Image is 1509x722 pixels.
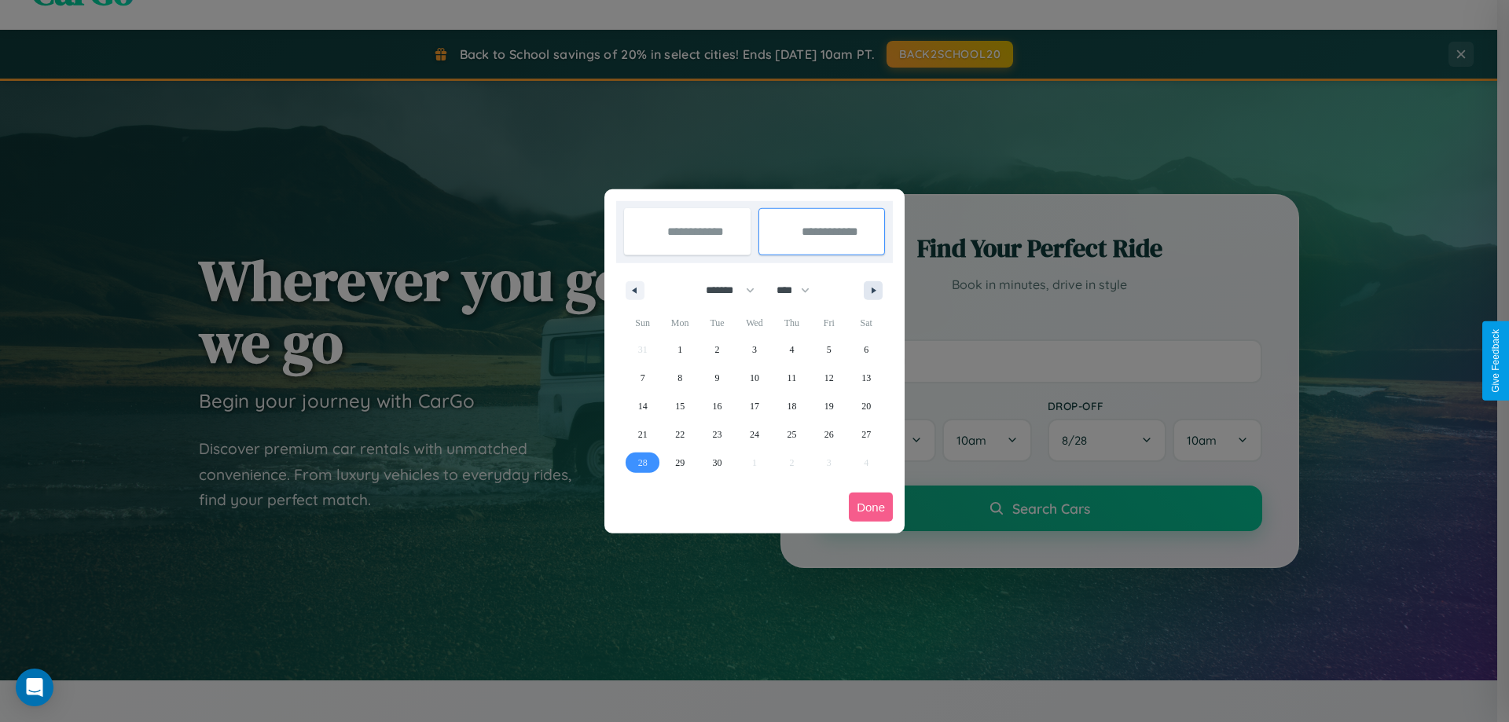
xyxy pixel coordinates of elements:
[624,364,661,392] button: 7
[661,449,698,477] button: 29
[624,310,661,335] span: Sun
[624,449,661,477] button: 28
[773,310,810,335] span: Thu
[1490,329,1501,393] div: Give Feedback
[699,420,736,449] button: 23
[861,420,871,449] span: 27
[750,364,759,392] span: 10
[736,392,773,420] button: 17
[824,392,834,420] span: 19
[677,335,682,364] span: 1
[864,335,868,364] span: 6
[848,310,885,335] span: Sat
[661,335,698,364] button: 1
[638,449,648,477] span: 28
[848,364,885,392] button: 13
[624,392,661,420] button: 14
[861,364,871,392] span: 13
[810,335,847,364] button: 5
[824,364,834,392] span: 12
[675,392,685,420] span: 15
[861,392,871,420] span: 20
[810,310,847,335] span: Fri
[624,420,661,449] button: 21
[750,420,759,449] span: 24
[810,392,847,420] button: 19
[715,364,720,392] span: 9
[810,364,847,392] button: 12
[699,364,736,392] button: 9
[827,335,832,364] span: 5
[699,449,736,477] button: 30
[713,449,722,477] span: 30
[789,335,794,364] span: 4
[661,310,698,335] span: Mon
[736,420,773,449] button: 24
[661,392,698,420] button: 15
[773,364,810,392] button: 11
[638,420,648,449] span: 21
[810,420,847,449] button: 26
[675,420,685,449] span: 22
[677,364,682,392] span: 8
[752,335,757,364] span: 3
[661,364,698,392] button: 8
[787,420,796,449] span: 25
[773,335,810,364] button: 4
[736,364,773,392] button: 10
[699,392,736,420] button: 16
[750,392,759,420] span: 17
[788,364,797,392] span: 11
[787,392,796,420] span: 18
[699,335,736,364] button: 2
[736,335,773,364] button: 3
[16,669,53,706] div: Open Intercom Messenger
[773,392,810,420] button: 18
[848,392,885,420] button: 20
[713,420,722,449] span: 23
[713,392,722,420] span: 16
[736,310,773,335] span: Wed
[848,420,885,449] button: 27
[715,335,720,364] span: 2
[773,420,810,449] button: 25
[848,335,885,364] button: 6
[661,420,698,449] button: 22
[638,392,648,420] span: 14
[641,364,645,392] span: 7
[849,493,893,522] button: Done
[824,420,834,449] span: 26
[675,449,685,477] span: 29
[699,310,736,335] span: Tue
